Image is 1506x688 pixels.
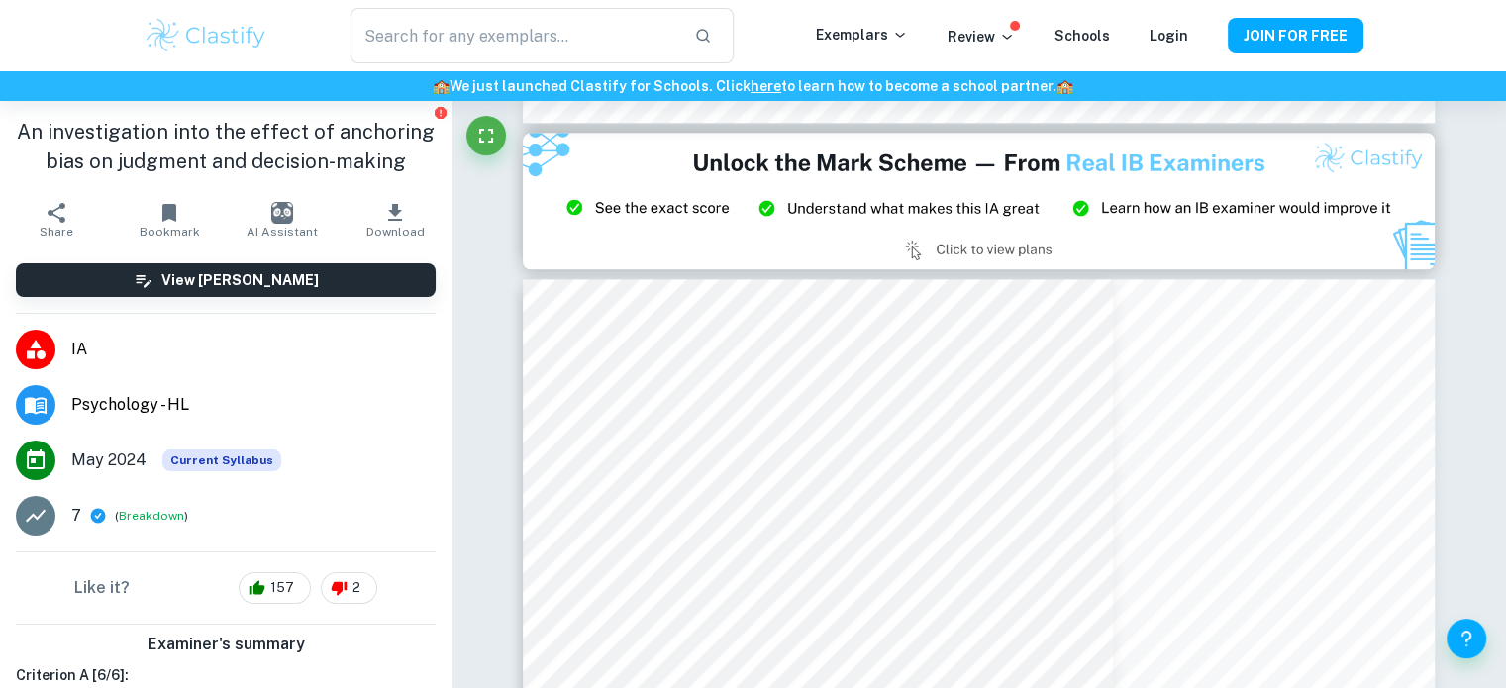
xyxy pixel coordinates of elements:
span: IA [71,338,436,361]
span: ( ) [115,507,188,526]
button: JOIN FOR FREE [1228,18,1363,53]
button: Help and Feedback [1447,619,1486,658]
span: Bookmark [140,225,200,239]
h1: An investigation into the effect of anchoring bias on judgment and decision-making [16,117,436,176]
h6: Examiner's summary [8,633,444,656]
p: Review [948,26,1015,48]
h6: We just launched Clastify for Schools. Click to learn how to become a school partner. [4,75,1502,97]
div: 2 [321,572,377,604]
span: 🏫 [433,78,450,94]
button: Bookmark [113,192,226,247]
span: 157 [259,578,305,598]
div: 157 [239,572,311,604]
h6: View [PERSON_NAME] [161,269,319,291]
span: AI Assistant [247,225,318,239]
h6: Criterion A [ 6 / 6 ]: [16,664,436,686]
a: Schools [1054,28,1110,44]
img: Ad [523,133,1436,269]
input: Search for any exemplars... [351,8,677,63]
button: Download [339,192,452,247]
span: Share [40,225,73,239]
button: AI Assistant [226,192,339,247]
span: Psychology - HL [71,393,436,417]
a: here [751,78,781,94]
span: Current Syllabus [162,449,281,471]
span: May 2024 [71,448,147,472]
button: View [PERSON_NAME] [16,263,436,297]
button: Breakdown [119,507,184,525]
button: Report issue [433,105,448,120]
span: 2 [342,578,371,598]
div: This exemplar is based on the current syllabus. Feel free to refer to it for inspiration/ideas wh... [162,449,281,471]
img: Clastify logo [144,16,269,55]
a: Login [1150,28,1188,44]
h6: Like it? [74,576,130,600]
span: 🏫 [1056,78,1073,94]
span: Download [366,225,425,239]
p: Exemplars [816,24,908,46]
img: AI Assistant [271,202,293,224]
p: 7 [71,504,81,528]
button: Fullscreen [466,116,506,155]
